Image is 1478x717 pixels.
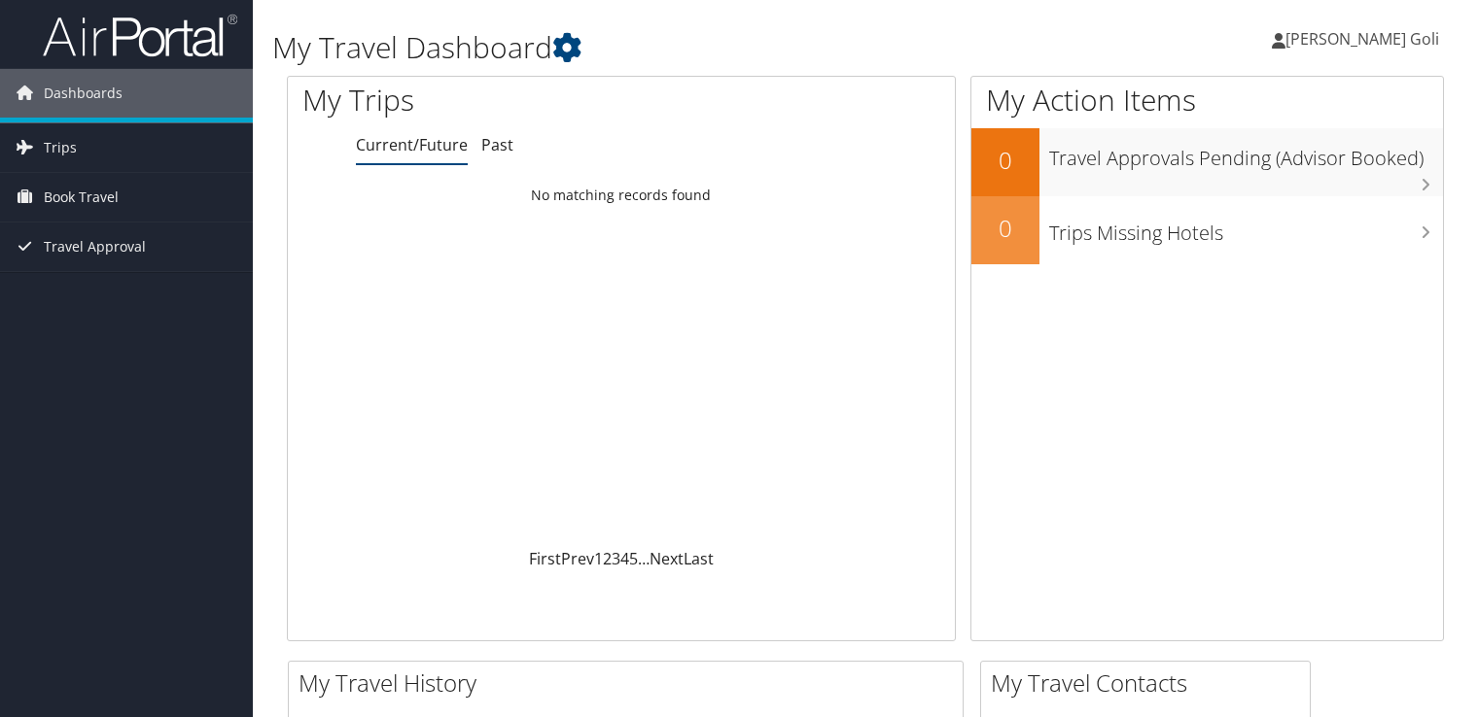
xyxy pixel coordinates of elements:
a: [PERSON_NAME] Goli [1272,10,1459,68]
a: Last [684,548,714,569]
span: Trips [44,123,77,172]
h2: My Travel History [299,666,963,700]
h3: Trips Missing Hotels [1049,210,1443,247]
span: Travel Approval [44,222,146,271]
h1: My Action Items [971,80,1443,120]
a: 0Trips Missing Hotels [971,196,1443,264]
a: 1 [594,548,603,569]
a: Current/Future [356,134,468,155]
span: Book Travel [44,173,119,222]
a: Past [481,134,513,155]
h3: Travel Approvals Pending (Advisor Booked) [1049,135,1443,172]
span: Dashboards [44,69,123,118]
td: No matching records found [288,178,955,213]
a: First [529,548,561,569]
a: 4 [620,548,629,569]
a: 2 [603,548,612,569]
h2: 0 [971,212,1039,245]
a: 5 [629,548,638,569]
a: Next [650,548,684,569]
span: [PERSON_NAME] Goli [1285,28,1439,50]
a: Prev [561,548,594,569]
h1: My Trips [302,80,662,120]
span: … [638,548,650,569]
h1: My Travel Dashboard [272,27,1063,68]
img: airportal-logo.png [43,13,237,58]
h2: My Travel Contacts [991,666,1310,700]
a: 3 [612,548,620,569]
a: 0Travel Approvals Pending (Advisor Booked) [971,128,1443,196]
h2: 0 [971,144,1039,177]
